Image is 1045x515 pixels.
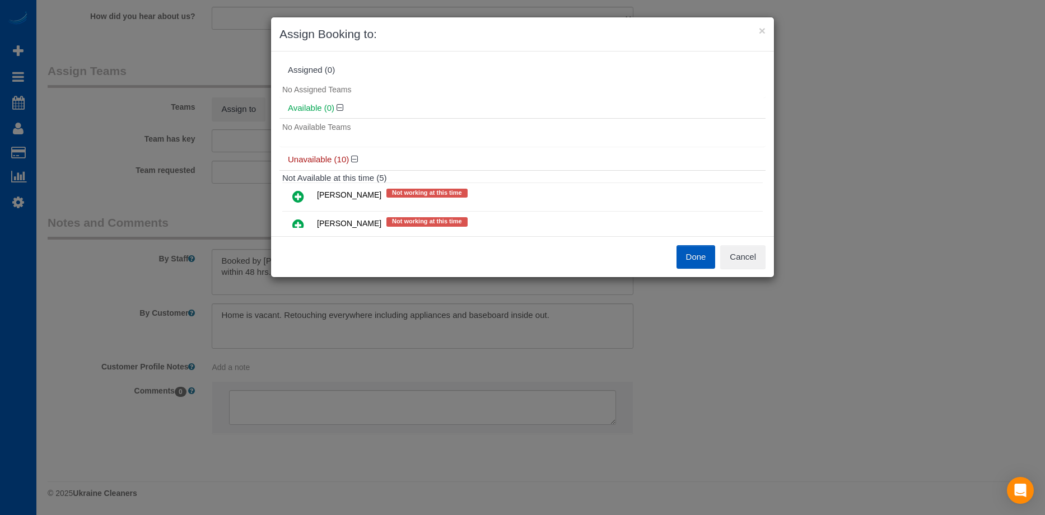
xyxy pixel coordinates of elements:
button: Cancel [720,245,766,269]
h4: Available (0) [288,104,757,113]
div: Open Intercom Messenger [1007,477,1034,504]
button: × [759,25,766,36]
span: Not working at this time [386,189,468,198]
span: No Available Teams [282,123,351,132]
h4: Not Available at this time (5) [282,174,763,183]
span: [PERSON_NAME] [317,190,381,199]
h3: Assign Booking to: [279,26,766,43]
h4: Unavailable (10) [288,155,757,165]
span: No Assigned Teams [282,85,351,94]
div: Assigned (0) [288,65,757,75]
button: Done [677,245,716,269]
span: Not working at this time [386,217,468,226]
span: [PERSON_NAME] [317,219,381,228]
